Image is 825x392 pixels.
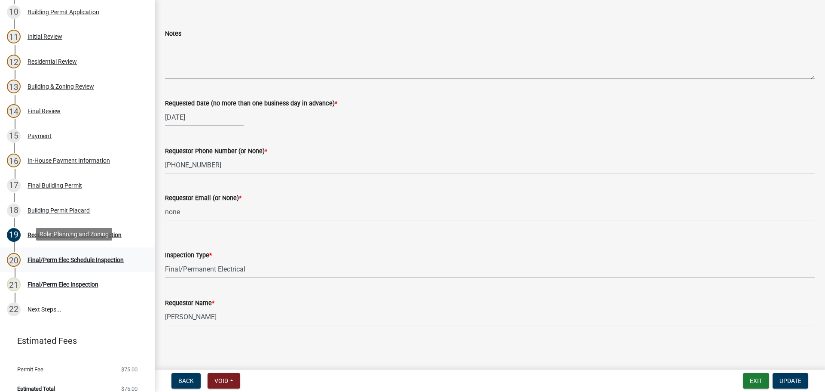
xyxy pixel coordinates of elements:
[36,228,112,241] div: Role: Planning and Zoning
[27,108,61,114] div: Final Review
[27,257,124,263] div: Final/Perm Elec Schedule Inspection
[7,5,21,19] div: 10
[27,34,62,40] div: Initial Review
[7,278,21,291] div: 21
[121,386,137,392] span: $75.00
[773,373,808,389] button: Update
[7,179,21,192] div: 17
[7,154,21,167] div: 16
[17,367,43,372] span: Permit Fee
[27,9,99,15] div: Building Permit Application
[27,281,98,287] div: Final/Perm Elec Inspection
[165,31,181,37] label: Notes
[7,129,21,143] div: 15
[27,182,82,188] div: Final Building Permit
[7,302,21,316] div: 22
[27,157,110,164] div: In-House Payment Information
[165,253,212,259] label: Inspection Type
[7,104,21,118] div: 14
[27,207,90,213] div: Building Permit Placard
[165,108,244,126] input: mm/dd/yyyy
[27,232,122,238] div: Request Final/Perm Elec Inspection
[27,133,52,139] div: Payment
[165,148,267,154] label: Requestor Phone Number (or None)
[165,101,337,107] label: Requested Date (no more than one business day in advance)
[27,83,94,90] div: Building & Zoning Review
[7,204,21,217] div: 18
[178,377,194,384] span: Back
[121,367,137,372] span: $75.00
[7,332,141,349] a: Estimated Fees
[7,30,21,43] div: 11
[214,377,228,384] span: Void
[7,55,21,68] div: 12
[743,373,769,389] button: Exit
[7,253,21,267] div: 20
[165,300,214,306] label: Requestor Name
[17,386,55,392] span: Estimated Total
[7,80,21,93] div: 13
[208,373,240,389] button: Void
[171,373,201,389] button: Back
[27,59,77,65] div: Residential Review
[7,228,21,242] div: 19
[779,377,801,384] span: Update
[165,195,241,201] label: Requestor Email (or None)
